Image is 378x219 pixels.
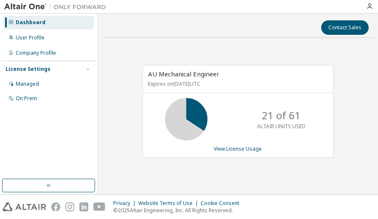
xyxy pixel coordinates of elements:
a: View License Usage [214,145,262,152]
div: Managed [16,81,39,87]
img: altair_logo.svg [3,202,46,211]
div: Dashboard [16,19,45,26]
p: 21 of 61 [262,108,301,123]
div: Website Terms of Use [138,200,201,207]
p: © 2025 Altair Engineering, Inc. All Rights Reserved. [113,207,244,214]
div: Privacy [113,200,138,207]
div: License Settings [6,66,50,73]
span: AU Mechanical Engineer [148,70,219,78]
p: Expires on [DATE] UTC [148,80,326,87]
div: User Profile [16,34,45,41]
img: instagram.svg [65,202,74,211]
button: Contact Sales [321,20,369,35]
img: linkedin.svg [79,202,88,211]
p: ALTAIR UNITS USED [257,123,305,130]
div: On Prem [16,95,37,102]
div: Company Profile [16,50,56,56]
img: Altair One [4,3,110,11]
img: youtube.svg [93,202,106,211]
div: Cookie Consent [201,200,244,207]
img: facebook.svg [51,202,60,211]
